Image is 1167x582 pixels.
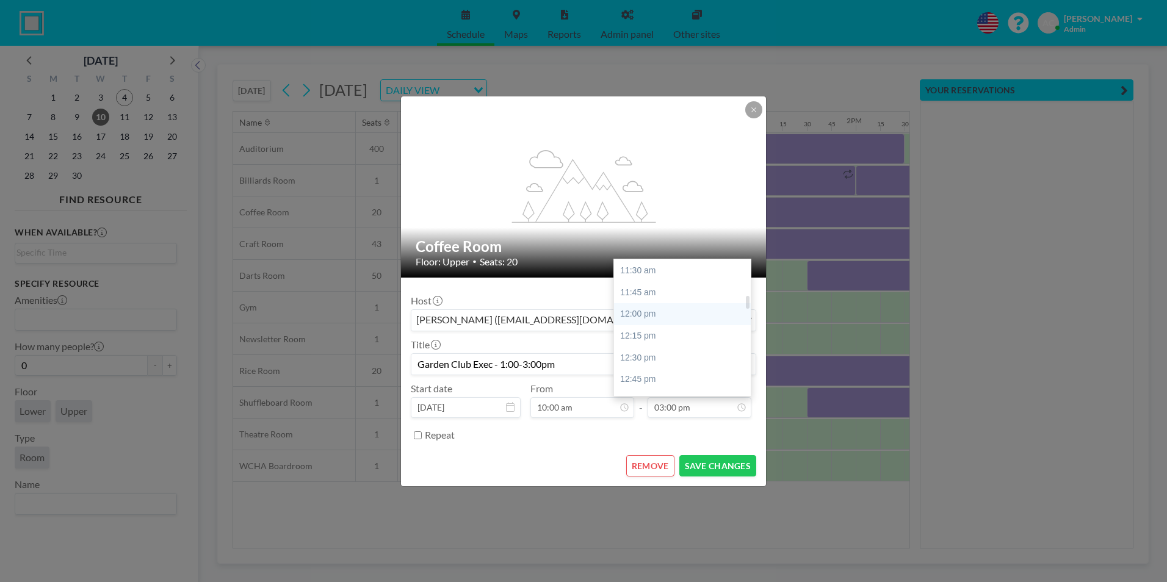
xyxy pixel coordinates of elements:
span: Floor: Upper [416,256,469,268]
input: (No title) [411,354,756,375]
span: Seats: 20 [480,256,518,268]
div: 12:00 pm [614,303,757,325]
h2: Coffee Room [416,237,753,256]
div: 12:30 pm [614,347,757,369]
span: • [472,257,477,266]
span: - [639,387,643,414]
g: flex-grow: 1.2; [512,149,656,222]
button: REMOVE [626,455,674,476]
div: 12:45 pm [614,368,757,390]
button: SAVE CHANGES [679,455,756,476]
label: Start date [411,383,452,395]
label: Title [411,339,439,351]
div: 11:45 am [614,282,757,304]
span: [PERSON_NAME] ([EMAIL_ADDRESS][DOMAIN_NAME]) [414,312,665,328]
div: Search for option [411,310,756,331]
div: 11:30 am [614,260,757,282]
label: Repeat [425,429,455,441]
label: From [530,383,553,395]
div: 01:00 pm [614,390,757,412]
label: Host [411,295,441,307]
div: 12:15 pm [614,325,757,347]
